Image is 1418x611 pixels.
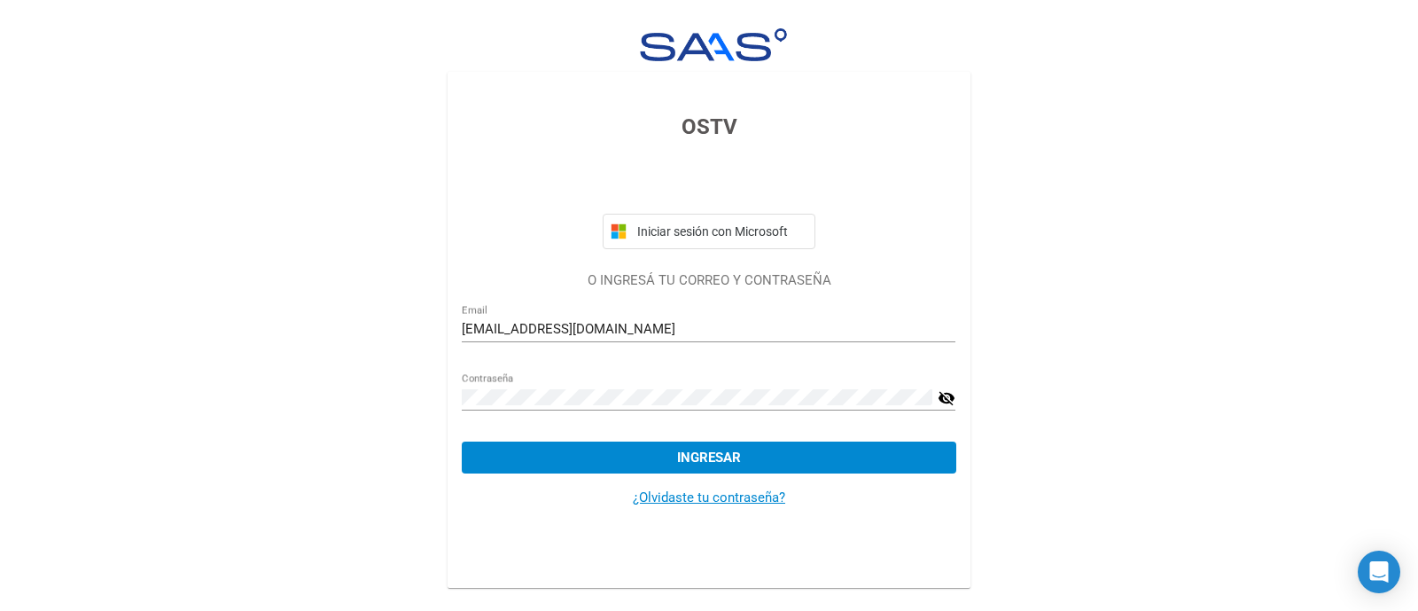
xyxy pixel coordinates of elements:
[633,490,785,505] a: ¿Olvidaste tu contraseña?
[677,450,741,466] span: Ingresar
[938,388,955,409] mat-icon: visibility_off
[603,214,815,249] button: Iniciar sesión con Microsoft
[462,442,955,474] button: Ingresar
[594,162,824,201] iframe: Botón Iniciar sesión con Google
[462,111,955,143] h3: OSTV
[462,270,955,291] p: O INGRESÁ TU CORREO Y CONTRASEÑA
[1358,551,1400,593] div: Open Intercom Messenger
[634,224,807,239] span: Iniciar sesión con Microsoft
